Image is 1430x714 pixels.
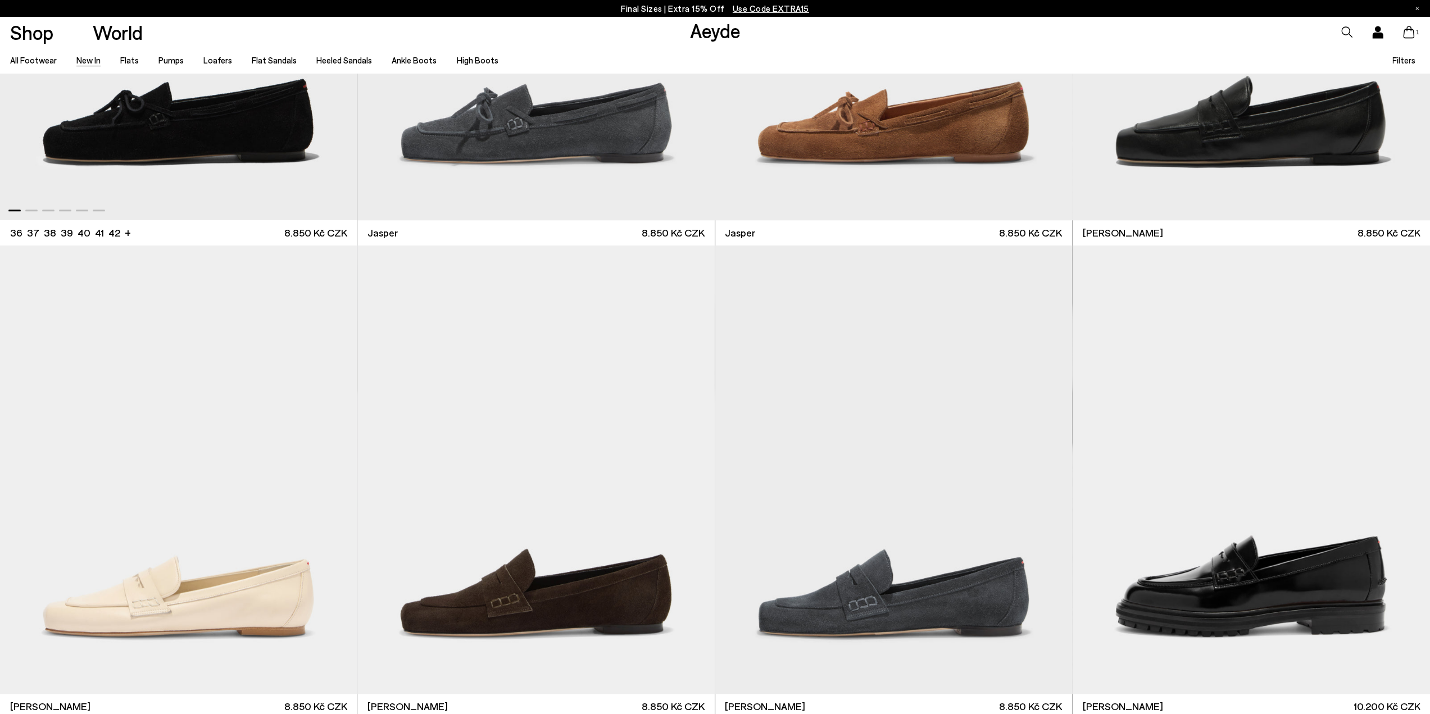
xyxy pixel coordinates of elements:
[392,55,437,65] a: Ankle Boots
[61,226,73,240] li: 39
[1353,699,1420,713] span: 10.200 Kč CZK
[316,55,372,65] a: Heeled Sandals
[1082,699,1163,713] span: [PERSON_NAME]
[108,226,120,240] li: 42
[725,699,805,713] span: [PERSON_NAME]
[357,220,714,245] a: Jasper 8.850 Kč CZK
[284,226,347,240] span: 8.850 Kč CZK
[284,699,347,713] span: 8.850 Kč CZK
[642,226,705,240] span: 8.850 Kč CZK
[367,699,448,713] span: [PERSON_NAME]
[44,226,56,240] li: 38
[1357,226,1420,240] span: 8.850 Kč CZK
[93,22,143,42] a: World
[10,226,22,240] li: 36
[27,226,39,240] li: 37
[1073,245,1430,694] img: Leon Loafers
[10,699,90,713] span: [PERSON_NAME]
[10,226,117,240] ul: variant
[689,19,740,42] a: Aeyde
[715,245,1072,694] img: Lana Suede Loafers
[10,55,57,65] a: All Footwear
[120,55,139,65] a: Flats
[725,226,755,240] span: Jasper
[357,245,714,694] img: Lana Suede Loafers
[158,55,184,65] a: Pumps
[733,3,809,13] span: Navigate to /collections/ss25-final-sizes
[1414,29,1420,35] span: 1
[125,225,131,240] li: +
[1403,26,1414,38] a: 1
[715,220,1072,245] a: Jasper 8.850 Kč CZK
[78,226,90,240] li: 40
[203,55,232,65] a: Loafers
[999,699,1062,713] span: 8.850 Kč CZK
[642,699,705,713] span: 8.850 Kč CZK
[999,226,1062,240] span: 8.850 Kč CZK
[621,2,809,16] p: Final Sizes | Extra 15% Off
[456,55,498,65] a: High Boots
[252,55,297,65] a: Flat Sandals
[367,226,398,240] span: Jasper
[76,55,101,65] a: New In
[1073,220,1430,245] a: [PERSON_NAME] 8.850 Kč CZK
[95,226,104,240] li: 41
[10,22,53,42] a: Shop
[1392,55,1415,65] span: Filters
[1082,226,1163,240] span: [PERSON_NAME]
